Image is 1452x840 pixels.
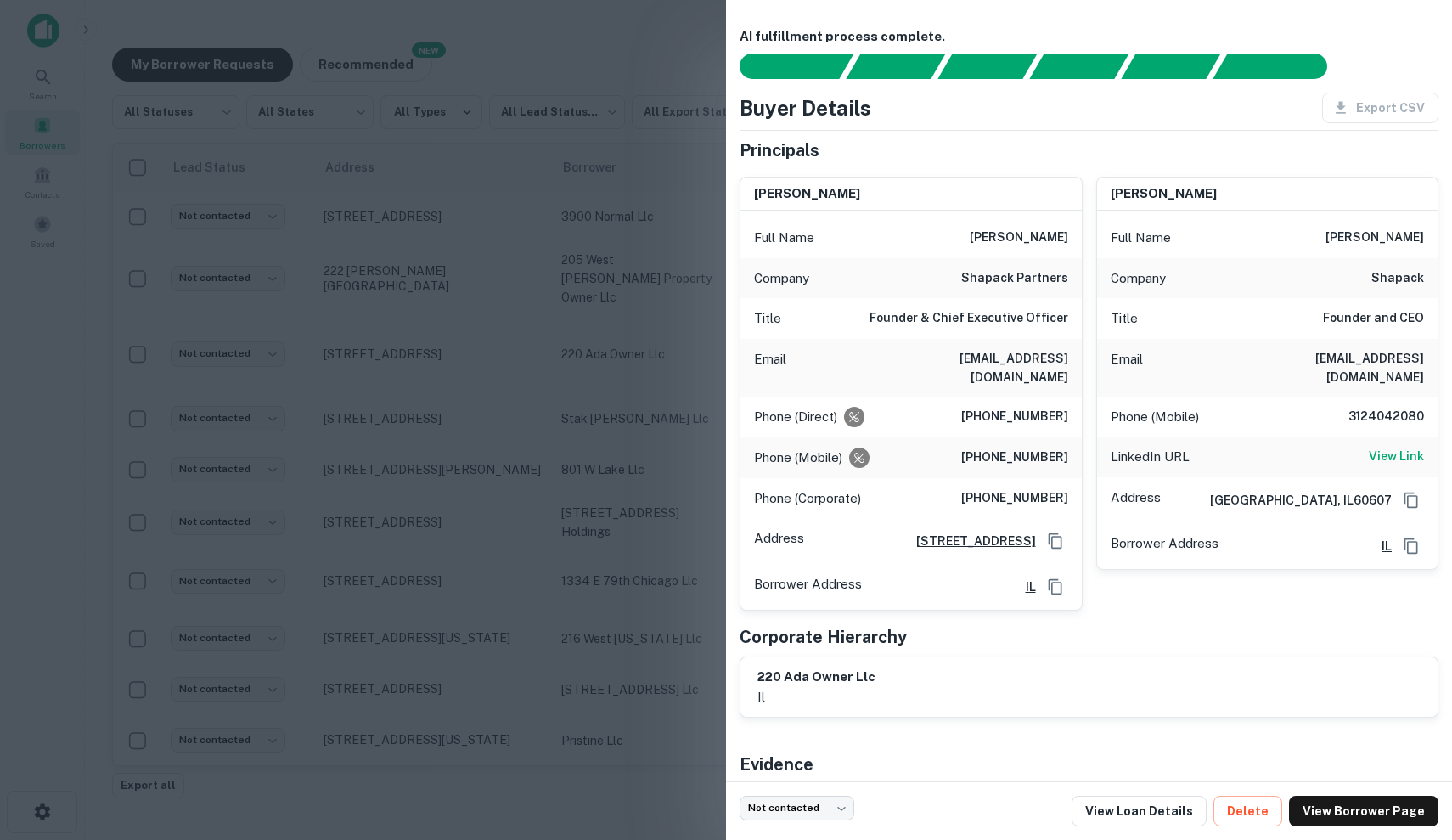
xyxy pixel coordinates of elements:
a: View Link [1369,447,1424,467]
button: Delete [1213,796,1282,826]
h6: 220 ada owner llc [757,668,875,687]
div: Your request is received and processing... [846,54,945,79]
a: View Borrower Page [1289,796,1438,826]
p: Phone (Direct) [754,407,837,427]
h6: Founder and CEO [1323,308,1424,329]
h6: shapack partners [961,268,1068,289]
p: Full Name [1111,228,1171,248]
a: View Loan Details [1072,796,1207,826]
h6: [PERSON_NAME] [1325,228,1424,248]
div: Requests to not be contacted at this number [849,448,870,468]
iframe: Chat Widget [1367,704,1452,786]
h6: View Link [1369,447,1424,465]
p: Title [1111,308,1138,329]
div: Requests to not be contacted at this number [844,407,864,427]
p: Email [754,349,786,386]
div: AI fulfillment process complete. [1213,54,1348,79]
p: Company [754,268,809,289]
h6: [PERSON_NAME] [970,228,1068,248]
h6: [GEOGRAPHIC_DATA], IL60607 [1196,491,1392,510]
a: IL [1012,578,1036,596]
div: Principals found, AI now looking for contact information... [1029,54,1128,79]
p: Address [754,528,804,554]
h5: Corporate Hierarchy [740,624,907,650]
h6: Founder & Chief Executive Officer [870,308,1068,329]
p: Full Name [754,228,814,248]
h6: [PERSON_NAME] [754,184,860,204]
p: Address [1111,488,1161,513]
div: Documents found, AI parsing details... [937,54,1037,79]
a: [STREET_ADDRESS] [903,532,1036,550]
h6: [PHONE_NUMBER] [961,407,1068,427]
h6: [EMAIL_ADDRESS][DOMAIN_NAME] [864,349,1068,386]
h6: 3124042080 [1322,407,1424,427]
p: Phone (Corporate) [754,488,861,509]
h6: [PHONE_NUMBER] [961,488,1068,509]
h4: Buyer Details [740,93,871,123]
h6: shapack [1371,268,1424,289]
button: Copy Address [1399,488,1424,513]
p: Phone (Mobile) [1111,407,1199,427]
button: Copy Address [1043,528,1068,554]
a: IL [1368,537,1392,555]
p: Company [1111,268,1166,289]
p: Email [1111,349,1143,386]
div: Sending borrower request to AI... [719,54,847,79]
h6: [EMAIL_ADDRESS][DOMAIN_NAME] [1220,349,1424,386]
p: Borrower Address [754,574,862,600]
p: il [757,687,875,708]
div: Principals found, still searching for contact information. This may take time... [1121,54,1220,79]
h5: Evidence [740,752,813,777]
p: Title [754,308,781,329]
p: Phone (Mobile) [754,448,842,468]
h6: [PHONE_NUMBER] [961,448,1068,468]
div: Not contacted [740,796,854,820]
h5: Principals [740,138,819,163]
p: LinkedIn URL [1111,447,1190,467]
button: Copy Address [1043,574,1068,600]
h6: AI fulfillment process complete. [740,27,1438,47]
button: Copy Address [1399,533,1424,559]
h6: [PERSON_NAME] [1111,184,1217,204]
p: Borrower Address [1111,533,1218,559]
